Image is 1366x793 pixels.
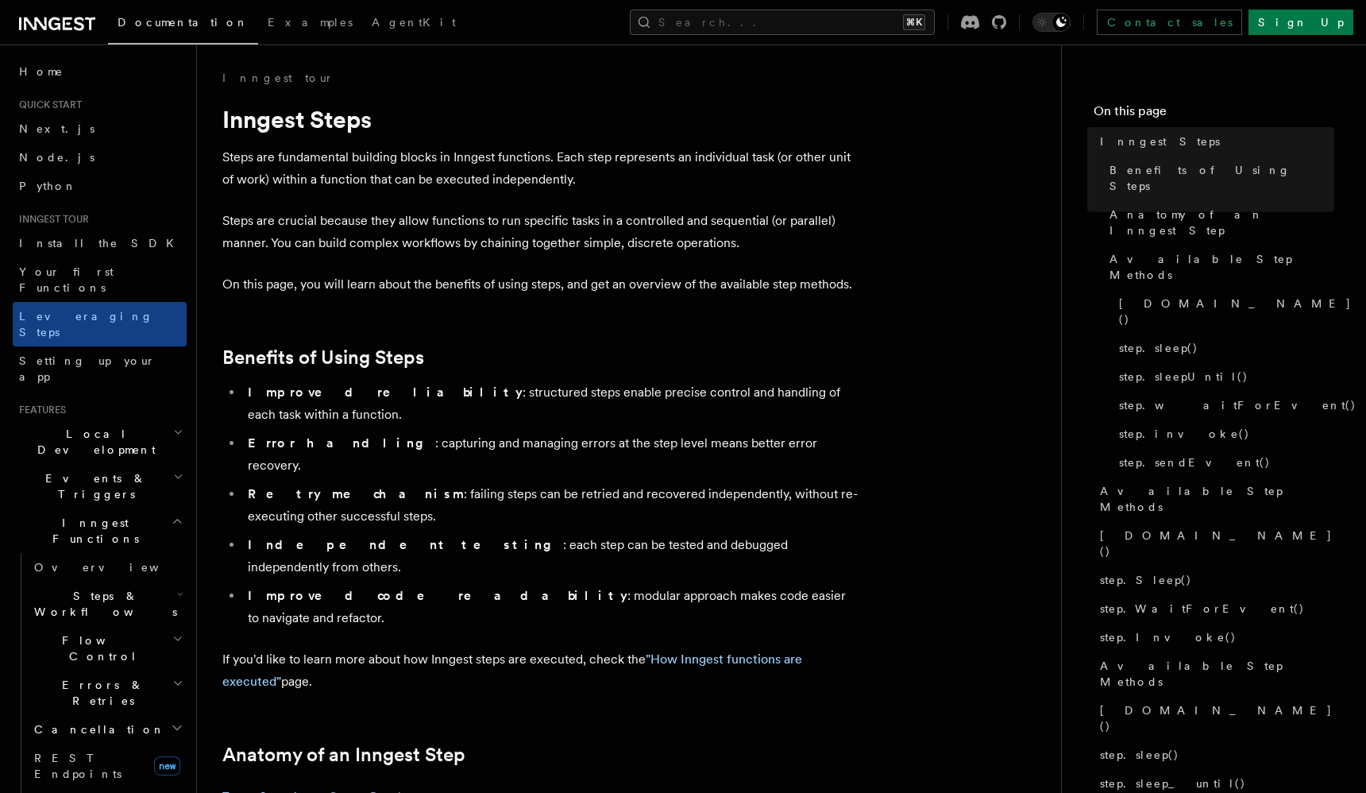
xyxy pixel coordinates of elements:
a: Next.js [13,114,187,143]
span: Home [19,64,64,79]
strong: Retry mechanism [248,486,464,501]
span: Cancellation [28,721,165,737]
span: step.sleep() [1100,747,1179,763]
strong: Improved reliability [248,385,523,400]
span: REST Endpoints [34,752,122,780]
a: step.Invoke() [1094,623,1334,652]
span: Node.js [19,151,95,164]
a: Examples [258,5,362,43]
kbd: ⌘K [903,14,925,30]
a: Your first Functions [13,257,187,302]
span: Available Step Methods [1109,251,1334,283]
h4: On this page [1094,102,1334,127]
span: step.sleepUntil() [1119,369,1248,385]
span: Documentation [118,16,249,29]
button: Local Development [13,420,187,464]
span: Events & Triggers [13,470,173,502]
span: Next.js [19,122,95,135]
span: [DOMAIN_NAME]() [1100,702,1334,734]
a: Install the SDK [13,229,187,257]
span: step.Invoke() [1100,629,1237,645]
span: step.waitForEvent() [1119,397,1356,413]
a: step.sendEvent() [1113,448,1334,477]
button: Search...⌘K [630,10,935,35]
span: Errors & Retries [28,677,172,709]
a: Benefits of Using Steps [222,346,424,369]
p: If you'd like to learn more about how Inngest steps are executed, check the page. [222,648,858,693]
a: Available Step Methods [1094,477,1334,521]
span: Examples [268,16,353,29]
a: step.Sleep() [1094,566,1334,594]
span: Inngest Functions [13,515,172,547]
span: AgentKit [372,16,456,29]
strong: Independent testing [248,537,563,552]
span: [DOMAIN_NAME]() [1100,528,1334,559]
span: Anatomy of an Inngest Step [1109,207,1334,238]
a: step.WaitForEvent() [1094,594,1334,623]
span: Inngest tour [13,213,89,226]
a: Benefits of Using Steps [1103,156,1334,200]
span: Available Step Methods [1100,658,1334,690]
a: Available Step Methods [1103,245,1334,289]
button: Events & Triggers [13,464,187,509]
button: Inngest Functions [13,509,187,553]
a: step.sleep() [1094,741,1334,769]
a: Anatomy of an Inngest Step [1103,200,1334,245]
a: Documentation [108,5,258,44]
a: Available Step Methods [1094,652,1334,696]
a: Python [13,172,187,200]
strong: Improved code readability [248,588,627,603]
span: Flow Control [28,632,172,664]
a: [DOMAIN_NAME]() [1113,289,1334,334]
span: Available Step Methods [1100,483,1334,515]
span: Local Development [13,426,173,458]
span: Your first Functions [19,265,114,294]
span: step.sendEvent() [1119,455,1271,470]
span: step.sleep_until() [1100,776,1246,791]
li: : modular approach makes code easier to navigate and refactor. [243,585,858,629]
span: step.invoke() [1119,426,1250,442]
strong: Error handling [248,435,435,451]
span: new [154,756,180,776]
span: Overview [34,561,198,574]
a: Leveraging Steps [13,302,187,346]
a: AgentKit [362,5,465,43]
a: [DOMAIN_NAME]() [1094,521,1334,566]
li: : each step can be tested and debugged independently from others. [243,534,858,578]
a: [DOMAIN_NAME]() [1094,696,1334,741]
p: Steps are fundamental building blocks in Inngest functions. Each step represents an individual ta... [222,146,858,191]
span: Benefits of Using Steps [1109,162,1334,194]
li: : structured steps enable precise control and handling of each task within a function. [243,381,858,426]
a: Home [13,57,187,86]
button: Flow Control [28,626,187,671]
a: Inngest tour [222,70,334,86]
span: Setting up your app [19,354,156,383]
span: step.WaitForEvent() [1100,601,1305,617]
a: Setting up your app [13,346,187,391]
span: Install the SDK [19,237,183,250]
span: Quick start [13,99,82,111]
span: Steps & Workflows [28,588,177,620]
button: Steps & Workflows [28,582,187,626]
span: Python [19,180,77,192]
span: Inngest Steps [1100,133,1220,149]
h1: Inngest Steps [222,105,858,133]
a: Overview [28,553,187,582]
a: Contact sales [1097,10,1242,35]
button: Toggle dark mode [1032,13,1071,32]
a: Inngest Steps [1094,127,1334,156]
a: step.sleep() [1113,334,1334,362]
button: Errors & Retries [28,671,187,715]
button: Cancellation [28,715,187,744]
a: step.waitForEvent() [1113,391,1334,420]
li: : failing steps can be retried and recovered independently, without re-executing other successful... [243,483,858,528]
a: step.sleepUntil() [1113,362,1334,391]
a: step.invoke() [1113,420,1334,448]
span: [DOMAIN_NAME]() [1119,296,1352,327]
p: On this page, you will learn about the benefits of using steps, and get an overview of the availa... [222,273,858,296]
li: : capturing and managing errors at the step level means better error recovery. [243,432,858,477]
p: Steps are crucial because they allow functions to run specific tasks in a controlled and sequenti... [222,210,858,254]
span: Features [13,404,66,416]
a: Anatomy of an Inngest Step [222,744,465,766]
span: step.sleep() [1119,340,1198,356]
